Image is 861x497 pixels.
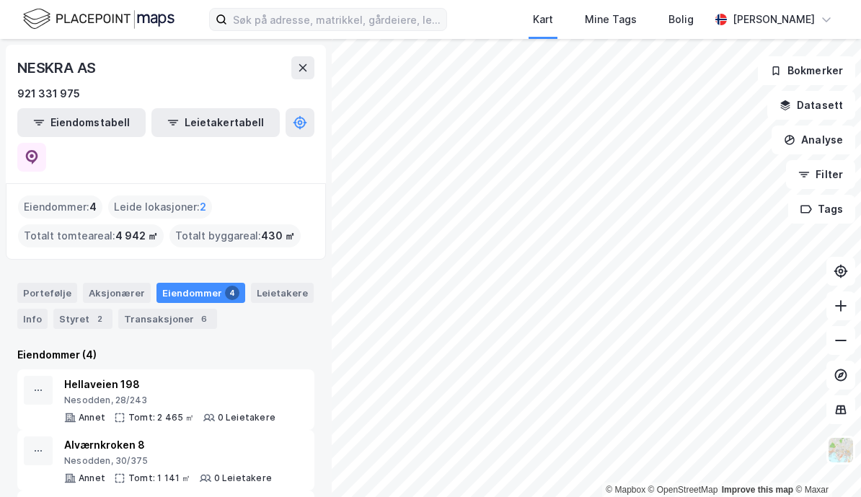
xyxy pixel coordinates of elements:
div: Annet [79,472,105,484]
span: 430 ㎡ [261,227,295,245]
div: Leietakere [251,283,314,303]
div: 921 331 975 [17,85,80,102]
img: logo.f888ab2527a4732fd821a326f86c7f29.svg [23,6,175,32]
a: Mapbox [606,485,645,495]
iframe: Chat Widget [789,428,861,497]
div: Eiendommer (4) [17,346,314,364]
div: Tomt: 2 465 ㎡ [128,412,195,423]
div: Info [17,309,48,329]
a: Improve this map [722,485,793,495]
div: Hellaveien 198 [64,376,275,393]
div: Transaksjoner [118,309,217,329]
div: Alværnkroken 8 [64,436,272,454]
div: Aksjonærer [83,283,151,303]
div: Kart [533,11,553,28]
span: 2 [200,198,206,216]
input: Søk på adresse, matrikkel, gårdeiere, leietakere eller personer [227,9,446,30]
button: Eiendomstabell [17,108,146,137]
div: Totalt byggareal : [169,224,301,247]
div: 0 Leietakere [218,412,275,423]
div: Portefølje [17,283,77,303]
div: Bolig [668,11,694,28]
button: Analyse [772,126,855,154]
div: Mine Tags [585,11,637,28]
span: 4 [89,198,97,216]
div: Tomt: 1 141 ㎡ [128,472,191,484]
button: Leietakertabell [151,108,280,137]
button: Filter [786,160,855,189]
span: 4 942 ㎡ [115,227,158,245]
a: OpenStreetMap [648,485,718,495]
div: Totalt tomteareal : [18,224,164,247]
div: Leide lokasjoner : [108,195,212,219]
div: Styret [53,309,112,329]
div: [PERSON_NAME] [733,11,815,28]
button: Datasett [767,91,855,120]
div: NESKRA AS [17,56,99,79]
div: Nesodden, 30/375 [64,455,272,467]
div: Annet [79,412,105,423]
div: 0 Leietakere [214,472,272,484]
div: Eiendommer [156,283,245,303]
div: 4 [225,286,239,300]
div: Nesodden, 28/243 [64,395,275,406]
div: Eiendommer : [18,195,102,219]
button: Bokmerker [758,56,855,85]
div: 2 [92,312,107,326]
button: Tags [788,195,855,224]
div: Kontrollprogram for chat [789,428,861,497]
div: 6 [197,312,211,326]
